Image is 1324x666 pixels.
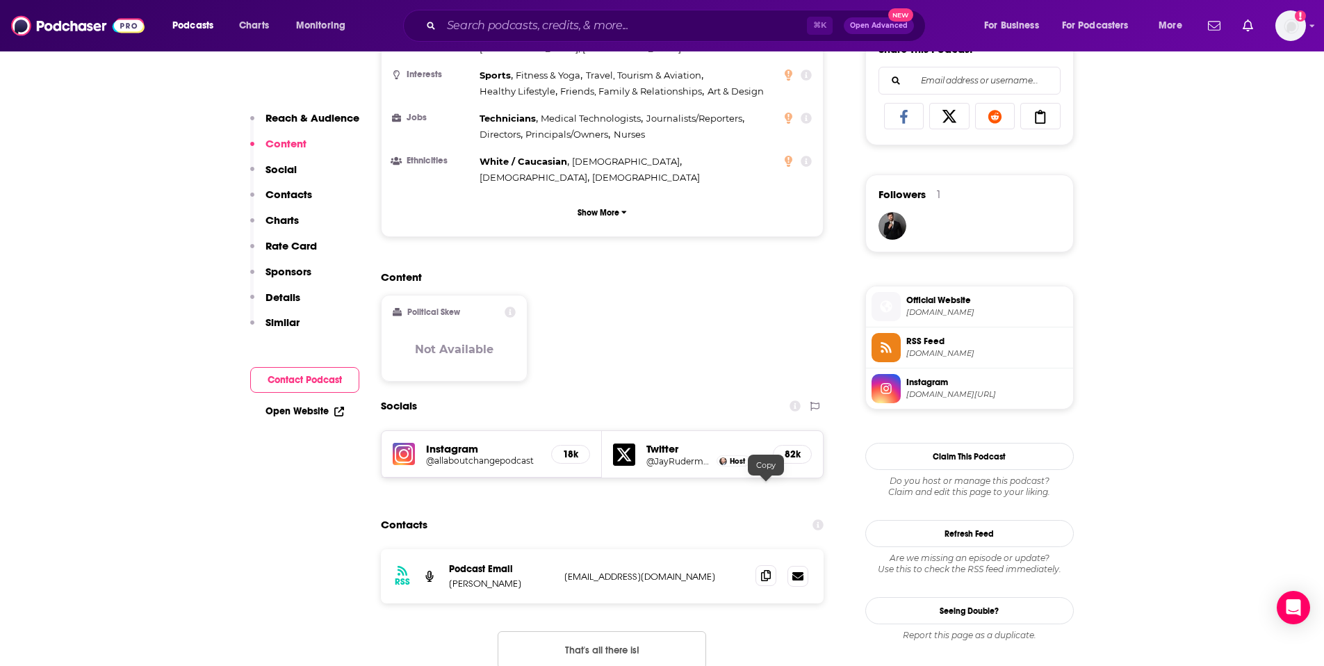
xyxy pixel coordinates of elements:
[890,67,1049,94] input: Email address or username...
[906,307,1068,318] span: allaboutchangepodcast.com
[646,456,713,466] a: @JayRuderman
[878,67,1061,95] div: Search followers
[250,239,317,265] button: Rate Card
[480,111,538,127] span: ,
[441,15,807,37] input: Search podcasts, credits, & more...
[878,188,926,201] span: Followers
[984,16,1039,35] span: For Business
[865,553,1074,575] div: Are we missing an episode or update? Use this to check the RSS feed immediately.
[250,111,359,137] button: Reach & Audience
[646,113,742,124] span: Journalists/Reporters
[807,17,833,35] span: ⌘ K
[480,113,536,124] span: Technicians
[296,16,345,35] span: Monitoring
[1159,16,1182,35] span: More
[708,86,764,97] span: Art & Design
[416,10,939,42] div: Search podcasts, credits, & more...
[785,448,800,460] h5: 82k
[572,156,680,167] span: [DEMOGRAPHIC_DATA]
[975,103,1015,129] a: Share on Reddit
[265,111,359,124] p: Reach & Audience
[480,83,557,99] span: ,
[586,67,703,83] span: ,
[449,563,553,575] p: Podcast Email
[230,15,277,37] a: Charts
[480,70,511,81] span: Sports
[865,630,1074,641] div: Report this page as a duplicate.
[407,307,460,317] h2: Political Skew
[265,213,299,227] p: Charts
[1202,14,1226,38] a: Show notifications dropdown
[560,83,704,99] span: ,
[381,393,417,419] h2: Socials
[906,348,1068,359] span: feeds.megaphone.fm
[872,292,1068,321] a: Official Website[DOMAIN_NAME]
[480,170,589,186] span: ,
[586,70,701,81] span: Travel, Tourism & Aviation
[1277,591,1310,624] div: Open Intercom Messenger
[415,343,493,356] h3: Not Available
[250,188,312,213] button: Contacts
[1020,103,1061,129] a: Copy Link
[865,476,1074,498] div: Claim and edit this page to your liking.
[560,86,702,97] span: Friends, Family & Relationships
[878,212,906,240] img: JohirMia
[250,213,299,239] button: Charts
[748,455,784,476] div: Copy
[1149,15,1200,37] button: open menu
[1062,16,1129,35] span: For Podcasters
[480,67,513,83] span: ,
[614,129,645,140] span: Nurses
[884,103,924,129] a: Share on Facebook
[393,443,415,465] img: iconImage
[265,405,344,417] a: Open Website
[250,163,297,188] button: Social
[563,448,578,460] h5: 18k
[449,578,553,590] p: [PERSON_NAME]
[719,457,727,465] img: Jay Ruderman
[592,172,700,183] span: [DEMOGRAPHIC_DATA]
[578,208,619,218] p: Show More
[250,316,300,341] button: Similar
[516,67,582,83] span: ,
[888,8,913,22] span: New
[1275,10,1306,41] span: Logged in as megcassidy
[937,188,940,201] div: 1
[426,455,541,466] h5: @allaboutchangepodcast
[525,129,608,140] span: Principals/Owners
[974,15,1056,37] button: open menu
[516,70,580,81] span: Fitness & Yoga
[1053,15,1149,37] button: open menu
[850,22,908,29] span: Open Advanced
[11,13,145,39] img: Podchaser - Follow, Share and Rate Podcasts
[646,442,762,455] h5: Twitter
[265,265,311,278] p: Sponsors
[265,316,300,329] p: Similar
[163,15,231,37] button: open menu
[525,127,610,143] span: ,
[265,163,297,176] p: Social
[480,156,567,167] span: White / Caucasian
[239,16,269,35] span: Charts
[265,188,312,201] p: Contacts
[865,476,1074,487] span: Do you host or manage this podcast?
[844,17,914,34] button: Open AdvancedNew
[1295,10,1306,22] svg: Add a profile image
[646,111,744,127] span: ,
[265,291,300,304] p: Details
[250,291,300,316] button: Details
[250,367,359,393] button: Contact Podcast
[564,571,745,583] p: [EMAIL_ADDRESS][DOMAIN_NAME]
[865,443,1074,470] button: Claim This Podcast
[541,111,643,127] span: ,
[872,333,1068,362] a: RSS Feed[DOMAIN_NAME]
[906,294,1068,307] span: Official Website
[393,113,474,122] h3: Jobs
[1275,10,1306,41] img: User Profile
[1237,14,1259,38] a: Show notifications dropdown
[480,172,587,183] span: [DEMOGRAPHIC_DATA]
